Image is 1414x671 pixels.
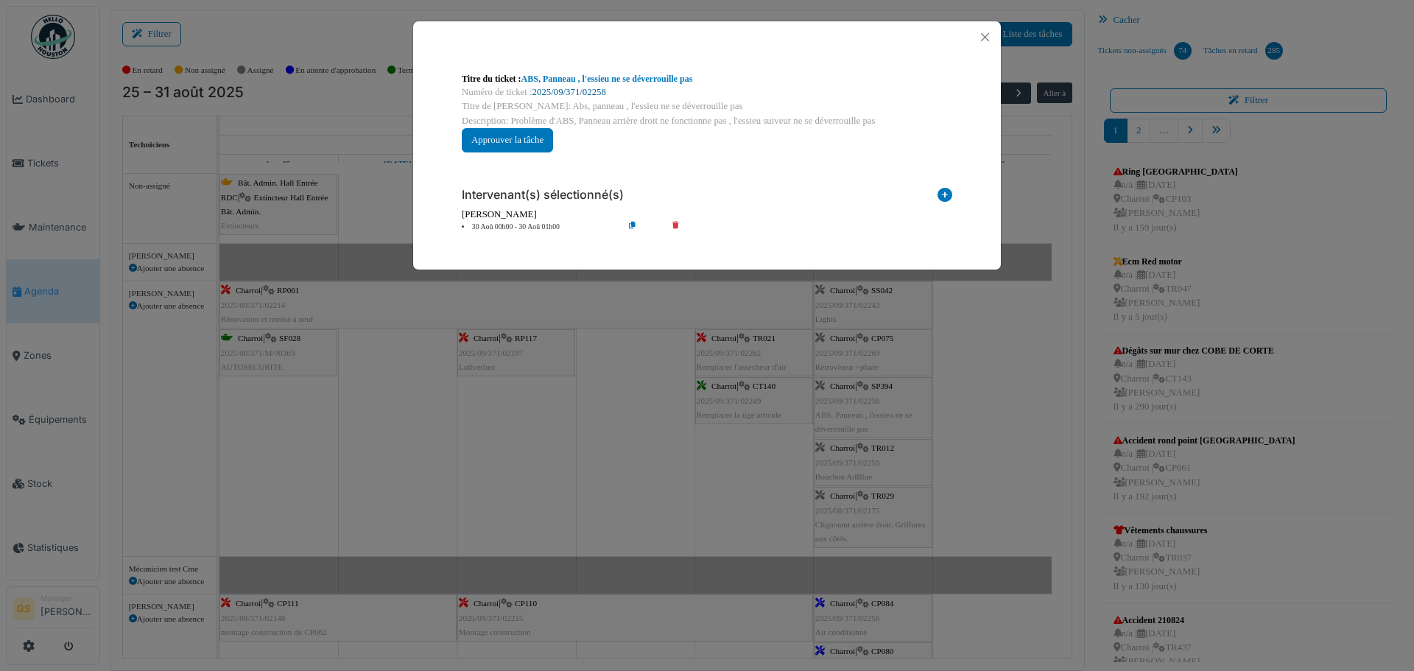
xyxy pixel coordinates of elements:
div: [PERSON_NAME] [462,208,952,222]
div: Numéro de ticket : [462,85,952,99]
div: Titre du ticket : [462,72,952,85]
div: Titre de [PERSON_NAME]: Abs, panneau , l'essieu ne se déverrouille pas [462,99,952,113]
h6: Intervenant(s) sélectionné(s) [462,188,624,202]
i: Ajouter [938,188,952,208]
a: 2025/09/371/02258 [532,87,606,97]
div: Description: Problème d'ABS, Panneau arrière droit ne fonctionne pas , l'essieu suiveur ne se dév... [462,114,952,128]
button: Approuver la tâche [462,128,553,152]
li: 30 Aoû 00h00 - 30 Aoû 01h00 [454,222,623,233]
button: Close [975,27,995,47]
a: ABS, Panneau , l'essieu ne se déverrouille pas [521,74,693,84]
